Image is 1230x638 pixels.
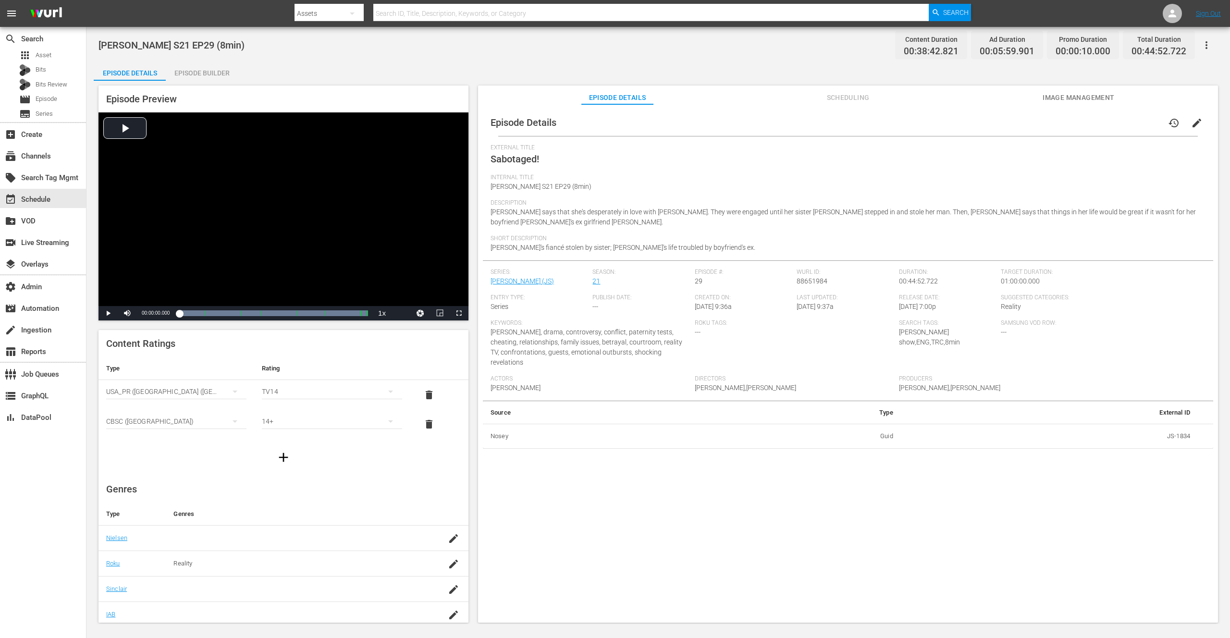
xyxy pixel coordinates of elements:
span: Internal Title [491,174,1201,182]
div: Episode Builder [166,61,238,85]
span: Wurl ID: [797,269,894,276]
span: Asset [19,49,31,61]
table: simple table [98,357,468,439]
span: Channels [5,150,16,162]
span: [DATE] 9:36a [695,303,732,310]
span: Actors [491,375,690,383]
span: Bits Review [36,80,67,89]
button: Episode Builder [166,61,238,81]
span: [PERSON_NAME] S21 EP29 (8min) [491,183,591,190]
span: edit [1191,117,1203,129]
span: [PERSON_NAME] [491,384,541,392]
th: Nosey [483,424,713,449]
a: Sinclair [106,585,127,592]
span: [PERSON_NAME]'s fiancé stolen by sister; [PERSON_NAME]'s life troubled by boyfriend's ex. [491,244,755,251]
button: edit [1185,111,1208,135]
div: TV14 [262,378,402,405]
span: Series [491,303,508,310]
span: --- [695,328,701,336]
span: Series: [491,269,588,276]
span: 00:05:59.901 [980,46,1034,57]
span: VOD [5,215,16,227]
span: Search Tag Mgmt [5,172,16,184]
button: Search [929,4,971,21]
span: Sabotaged! [491,153,539,165]
span: [PERSON_NAME],[PERSON_NAME] [695,384,796,392]
span: Schedule [5,194,16,205]
div: Bits Review [19,79,31,90]
span: Season: [592,269,689,276]
span: Admin [5,281,16,293]
div: USA_PR ([GEOGRAPHIC_DATA] ([GEOGRAPHIC_DATA])) [106,378,246,405]
span: Search [5,33,16,45]
span: Search [943,4,969,21]
span: Entry Type: [491,294,588,302]
span: 01:00:00.000 [1001,277,1040,285]
button: Episode Details [94,61,166,81]
div: Progress Bar [179,310,368,316]
span: delete [423,418,435,430]
th: External ID [901,401,1198,424]
div: Content Duration [904,33,959,46]
span: 00:00:00.000 [142,310,170,316]
span: menu [6,8,17,19]
span: Create [5,129,16,140]
th: Type [98,503,166,526]
span: Release Date: [899,294,996,302]
button: Picture-in-Picture [430,306,449,320]
span: [DATE] 7:00p [899,303,936,310]
a: IAB [106,611,115,618]
span: DataPool [5,412,16,423]
span: --- [592,303,598,310]
span: Ingestion [5,324,16,336]
span: Target Duration: [1001,269,1200,276]
span: Description [491,199,1201,207]
button: Fullscreen [449,306,468,320]
span: Series [36,109,53,119]
span: [PERSON_NAME], drama, controversy, conflict, paternity tests, cheating, relationships, family iss... [491,328,682,366]
span: Episode #: [695,269,792,276]
td: JS-1834 [901,424,1198,449]
table: simple table [483,401,1213,449]
span: Episode Details [581,92,653,104]
span: Genres [106,483,137,495]
span: 88651984 [797,277,827,285]
span: Series [19,108,31,120]
button: delete [418,383,441,406]
span: Image Management [1043,92,1115,104]
span: Producers [899,375,1098,383]
span: 29 [695,277,702,285]
span: Bits [36,65,46,74]
span: Search Tags: [899,319,996,327]
div: CBSC ([GEOGRAPHIC_DATA]) [106,408,246,435]
span: Samsung VOD Row: [1001,319,1098,327]
span: Job Queues [5,368,16,380]
span: [PERSON_NAME] says that she's desperately in love with [PERSON_NAME]. They were engaged until her... [491,208,1196,226]
th: Type [713,401,901,424]
span: 00:00:10.000 [1056,46,1110,57]
th: Type [98,357,254,380]
span: --- [1001,328,1007,336]
span: Created On: [695,294,792,302]
div: Video Player [98,112,468,320]
span: history [1168,117,1180,129]
span: Asset [36,50,51,60]
button: Mute [118,306,137,320]
button: delete [418,413,441,436]
span: Overlays [5,258,16,270]
span: Reality [1001,303,1021,310]
a: Roku [106,560,120,567]
span: Episode Preview [106,93,177,105]
div: Ad Duration [980,33,1034,46]
span: Directors [695,375,894,383]
span: Suggested Categories: [1001,294,1200,302]
a: Nielsen [106,534,127,541]
span: delete [423,389,435,401]
span: GraphQL [5,390,16,402]
a: [PERSON_NAME] (JS) [491,277,554,285]
span: Reports [5,346,16,357]
button: Jump To Time [411,306,430,320]
button: history [1162,111,1185,135]
img: ans4CAIJ8jUAAAAAAAAAAAAAAAAAAAAAAAAgQb4GAAAAAAAAAAAAAAAAAAAAAAAAJMjXAAAAAAAAAAAAAAAAAAAAAAAAgAT5G... [23,2,69,25]
a: Sign Out [1196,10,1221,17]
